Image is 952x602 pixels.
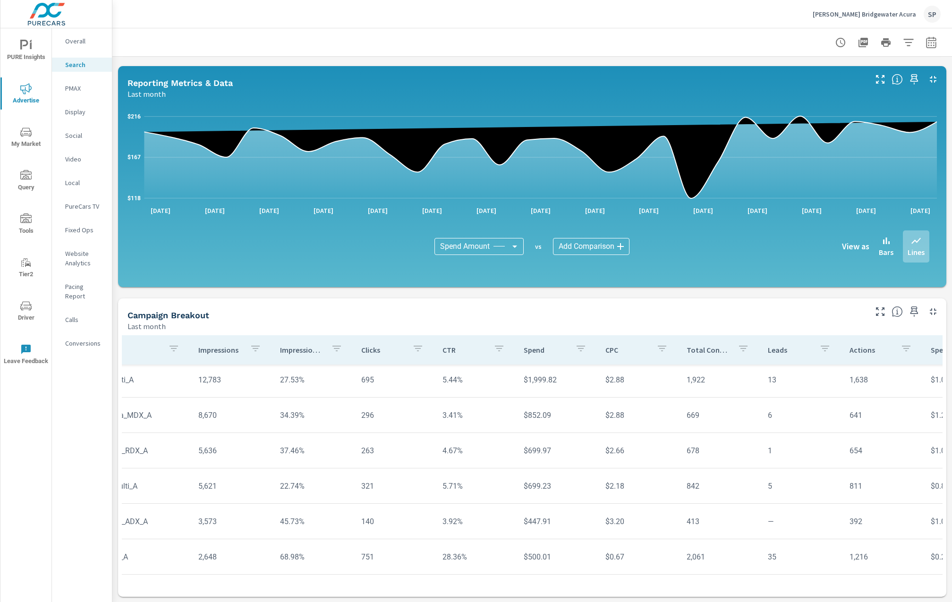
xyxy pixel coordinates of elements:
[198,345,242,355] p: Impressions
[354,474,435,498] td: 321
[65,154,104,164] p: Video
[127,195,141,202] text: $118
[435,545,516,569] td: 28.36%
[52,199,112,213] div: PureCars TV
[435,474,516,498] td: 5.71%
[850,206,883,215] p: [DATE]
[127,154,141,161] text: $167
[65,107,104,117] p: Display
[191,474,272,498] td: 5,621
[598,545,679,569] td: $0.67
[191,545,272,569] td: 2,648
[559,242,614,251] span: Add Comparison
[687,345,730,355] p: Total Conversions
[605,345,649,355] p: CPC
[52,34,112,48] div: Overall
[760,403,841,427] td: 6
[876,33,895,52] button: Print Report
[416,206,449,215] p: [DATE]
[679,439,760,463] td: 678
[873,72,888,87] button: Make Fullscreen
[3,127,49,150] span: My Market
[908,246,925,258] p: Lines
[679,474,760,498] td: 842
[65,249,104,268] p: Website Analytics
[435,368,516,392] td: 5.44%
[65,84,104,93] p: PMAX
[127,321,166,332] p: Last month
[191,439,272,463] td: 5,636
[440,242,490,251] span: Spend Amount
[280,345,323,355] p: Impression Share
[926,72,941,87] button: Minimize Widget
[65,131,104,140] p: Social
[924,6,941,23] div: SP
[354,368,435,392] td: 695
[598,403,679,427] td: $2.88
[65,36,104,46] p: Overall
[892,74,903,85] span: Understand Search data over time and see how metrics compare to each other.
[52,223,112,237] div: Fixed Ops
[842,439,923,463] td: 654
[3,344,49,367] span: Leave Feedback
[354,439,435,463] td: 263
[760,545,841,569] td: 35
[679,368,760,392] td: 1,922
[922,33,941,52] button: Select Date Range
[272,439,354,463] td: 37.46%
[435,439,516,463] td: 4.67%
[127,310,209,320] h5: Campaign Breakout
[198,206,231,215] p: [DATE]
[850,345,893,355] p: Actions
[52,105,112,119] div: Display
[0,28,51,376] div: nav menu
[516,545,597,569] td: $500.01
[191,403,272,427] td: 8,670
[435,509,516,534] td: 3.92%
[127,88,166,100] p: Last month
[760,368,841,392] td: 13
[679,545,760,569] td: 2,061
[3,300,49,323] span: Driver
[842,545,923,569] td: 1,216
[65,60,104,69] p: Search
[52,152,112,166] div: Video
[144,206,177,215] p: [DATE]
[516,368,597,392] td: $1,999.82
[598,509,679,534] td: $3.20
[272,368,354,392] td: 27.53%
[768,345,811,355] p: Leads
[65,225,104,235] p: Fixed Ops
[524,206,557,215] p: [DATE]
[272,474,354,498] td: 22.74%
[632,206,665,215] p: [DATE]
[442,345,486,355] p: CTR
[854,33,873,52] button: "Export Report to PDF"
[65,315,104,324] p: Calls
[435,403,516,427] td: 3.41%
[361,206,394,215] p: [DATE]
[879,246,893,258] p: Bars
[760,474,841,498] td: 5
[65,282,104,301] p: Pacing Report
[191,368,272,392] td: 12,783
[3,257,49,280] span: Tier2
[65,178,104,187] p: Local
[907,72,922,87] span: Save this to your personalized report
[65,339,104,348] p: Conversions
[434,238,524,255] div: Spend Amount
[516,474,597,498] td: $699.23
[842,242,869,251] h6: View as
[842,474,923,498] td: 811
[553,238,629,255] div: Add Comparison
[516,509,597,534] td: $447.91
[272,509,354,534] td: 45.73%
[524,242,553,251] p: vs
[679,509,760,534] td: 413
[687,206,720,215] p: [DATE]
[354,545,435,569] td: 751
[52,128,112,143] div: Social
[795,206,828,215] p: [DATE]
[760,439,841,463] td: 1
[907,304,922,319] span: Save this to your personalized report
